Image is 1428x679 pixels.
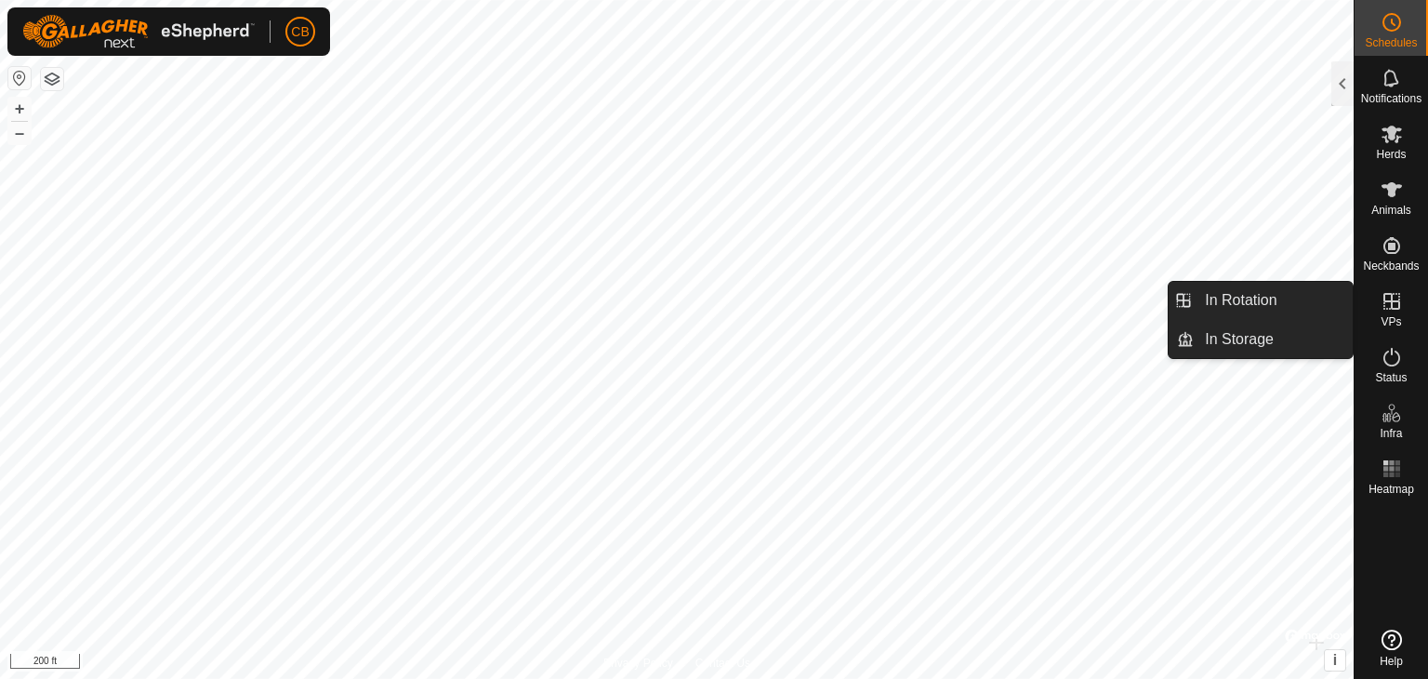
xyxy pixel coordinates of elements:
span: i [1333,652,1337,668]
span: CB [291,22,309,42]
span: Schedules [1365,37,1417,48]
a: In Storage [1194,321,1353,358]
span: Herds [1376,149,1406,160]
span: Animals [1371,205,1411,216]
span: Notifications [1361,93,1421,104]
span: Help [1380,656,1403,667]
span: VPs [1381,316,1401,327]
span: Status [1375,372,1407,383]
li: In Rotation [1169,282,1353,319]
a: In Rotation [1194,282,1353,319]
li: In Storage [1169,321,1353,358]
button: – [8,122,31,144]
span: In Storage [1205,328,1274,351]
span: In Rotation [1205,289,1276,312]
a: Contact Us [695,655,750,672]
span: Heatmap [1368,484,1414,495]
a: Help [1355,622,1428,674]
a: Privacy Policy [603,655,673,672]
button: + [8,98,31,120]
button: Map Layers [41,68,63,90]
button: Reset Map [8,67,31,89]
span: Neckbands [1363,260,1419,272]
span: Infra [1380,428,1402,439]
button: i [1325,650,1345,671]
img: Gallagher Logo [22,15,255,48]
